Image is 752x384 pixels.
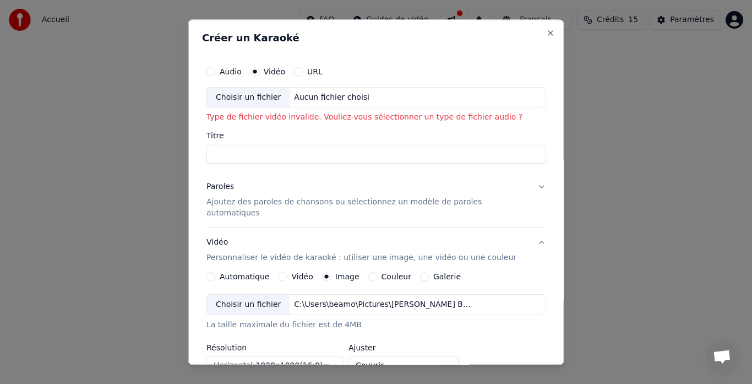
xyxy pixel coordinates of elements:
label: URL [307,68,323,75]
label: Vidéo [291,273,313,281]
label: Couleur [381,273,411,281]
label: Résolution [206,344,344,352]
button: ParolesAjoutez des paroles de chansons ou sélectionnez un modèle de paroles automatiques [206,173,546,228]
label: Vidéo [263,68,285,75]
p: Personnaliser le vidéo de karaoké : utiliser une image, une vidéo ou une couleur [206,253,516,264]
div: Choisir un fichier [207,295,290,315]
label: Automatique [220,273,269,281]
h2: Créer un Karaoké [202,33,551,43]
p: Ajoutez des paroles de chansons ou sélectionnez un modèle de paroles automatiques [206,197,528,219]
label: Image [335,273,359,281]
div: Choisir un fichier [207,88,290,107]
div: Vidéo [206,237,516,264]
div: La taille maximale du fichier est de 4MB [206,320,546,331]
label: Galerie [433,273,460,281]
div: Aucun fichier choisi [290,92,374,103]
button: VidéoPersonnaliser le vidéo de karaoké : utiliser une image, une vidéo ou une couleur [206,229,546,273]
label: Ajuster [348,344,459,352]
div: C:\Users\beamo\Pictures\[PERSON_NAME] BLANC\1pbviy-25952593.jpeg [290,300,477,311]
label: Titre [206,132,546,140]
label: Audio [220,68,242,75]
div: Paroles [206,182,234,193]
p: Type de fichier vidéo invalide. Vouliez-vous sélectionner un type de fichier audio ? [206,112,546,123]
